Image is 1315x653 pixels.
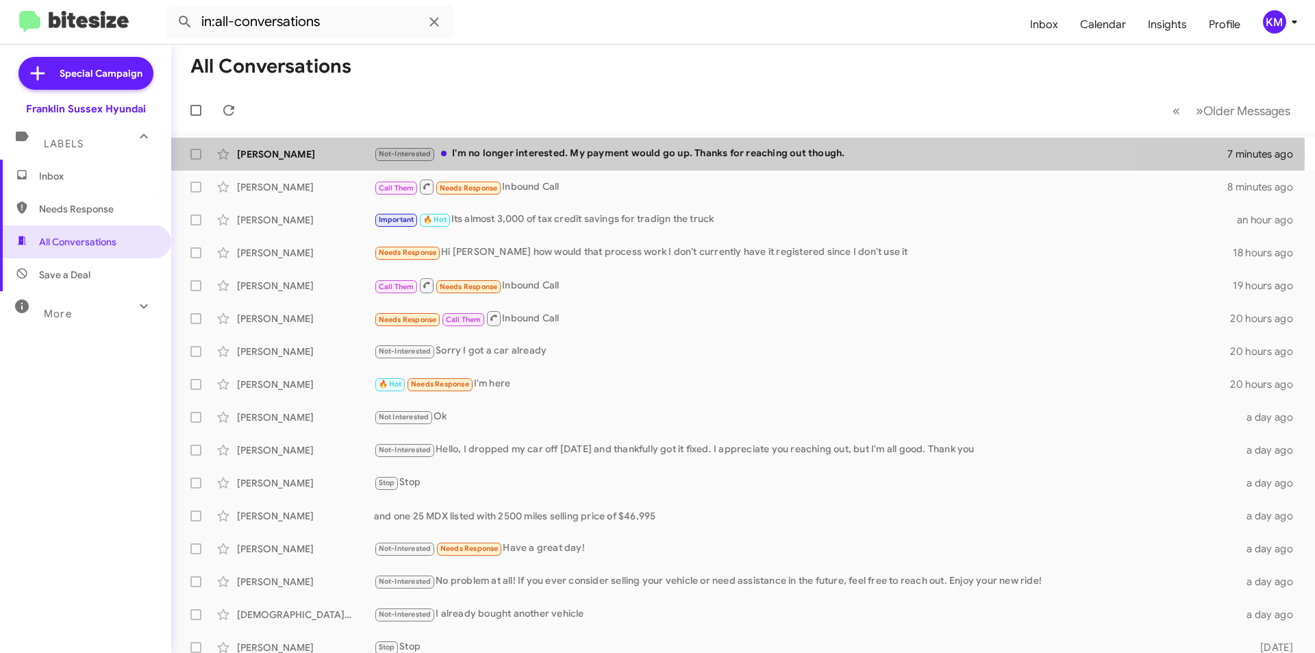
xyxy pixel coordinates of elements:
[374,475,1238,491] div: Stop
[18,57,153,90] a: Special Campaign
[1230,345,1304,358] div: 20 hours ago
[1188,97,1299,125] button: Next
[1251,10,1300,34] button: KM
[237,509,374,523] div: [PERSON_NAME]
[237,147,374,161] div: [PERSON_NAME]
[379,643,395,652] span: Stop
[237,180,374,194] div: [PERSON_NAME]
[379,248,437,257] span: Needs Response
[379,347,431,356] span: Not-Interested
[39,268,90,282] span: Save a Deal
[237,542,374,556] div: [PERSON_NAME]
[1230,378,1304,391] div: 20 hours ago
[446,315,481,324] span: Call Them
[1238,410,1304,424] div: a day ago
[374,245,1233,260] div: Hi [PERSON_NAME] how would that process work I don't currently have it registered since I don't u...
[379,445,431,454] span: Not-Interested
[379,215,414,224] span: Important
[1069,5,1137,45] a: Calendar
[379,149,431,158] span: Not-Interested
[237,279,374,293] div: [PERSON_NAME]
[1227,147,1304,161] div: 7 minutes ago
[423,215,447,224] span: 🔥 Hot
[1196,102,1203,119] span: »
[39,169,155,183] span: Inbox
[374,343,1230,359] div: Sorry I got a car already
[379,380,402,389] span: 🔥 Hot
[26,102,146,116] div: Franklin Sussex Hyundai
[237,608,374,621] div: [DEMOGRAPHIC_DATA][PERSON_NAME]
[374,606,1238,622] div: I already bought another vehicle
[1238,509,1304,523] div: a day ago
[1173,102,1180,119] span: «
[1230,312,1304,325] div: 20 hours ago
[374,541,1238,556] div: Have a great day!
[374,277,1233,294] div: Inbound Call
[379,577,431,586] span: Not-Interested
[237,345,374,358] div: [PERSON_NAME]
[374,212,1237,227] div: Its almost 3,000 of tax credit savings for tradign the truck
[1263,10,1286,34] div: KM
[374,409,1238,425] div: Ok
[1233,246,1304,260] div: 18 hours ago
[374,509,1238,523] div: and one 25 MDX listed with 2500 miles selling price of $46,995
[1165,97,1299,125] nav: Page navigation example
[237,575,374,589] div: [PERSON_NAME]
[374,146,1227,162] div: I'm no longer interested. My payment would go up. Thanks for reaching out though.
[440,282,498,291] span: Needs Response
[1137,5,1198,45] a: Insights
[379,610,431,619] span: Not-Interested
[1203,103,1290,119] span: Older Messages
[1233,279,1304,293] div: 19 hours ago
[60,66,142,80] span: Special Campaign
[1238,443,1304,457] div: a day ago
[237,312,374,325] div: [PERSON_NAME]
[1227,180,1304,194] div: 8 minutes ago
[166,5,453,38] input: Search
[237,410,374,424] div: [PERSON_NAME]
[190,56,351,77] h1: All Conversations
[411,380,469,389] span: Needs Response
[379,478,395,487] span: Stop
[440,184,498,193] span: Needs Response
[374,442,1238,458] div: Hello, I dropped my car off [DATE] and thankfully got it fixed. I appreciate you reaching out, bu...
[374,376,1230,392] div: I'm here
[1238,575,1304,589] div: a day ago
[44,138,84,150] span: Labels
[237,378,374,391] div: [PERSON_NAME]
[1198,5,1251,45] a: Profile
[374,574,1238,589] div: No problem at all! If you ever consider selling your vehicle or need assistance in the future, fe...
[39,235,116,249] span: All Conversations
[379,315,437,324] span: Needs Response
[1164,97,1188,125] button: Previous
[1019,5,1069,45] a: Inbox
[374,178,1227,195] div: Inbound Call
[1238,542,1304,556] div: a day ago
[440,544,499,553] span: Needs Response
[39,202,155,216] span: Needs Response
[237,213,374,227] div: [PERSON_NAME]
[379,282,414,291] span: Call Them
[379,544,431,553] span: Not-Interested
[379,412,429,421] span: Not Interested
[1238,476,1304,490] div: a day ago
[44,308,72,320] span: More
[237,246,374,260] div: [PERSON_NAME]
[1237,213,1304,227] div: an hour ago
[237,476,374,490] div: [PERSON_NAME]
[379,184,414,193] span: Call Them
[237,443,374,457] div: [PERSON_NAME]
[374,310,1230,327] div: Inbound Call
[1238,608,1304,621] div: a day ago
